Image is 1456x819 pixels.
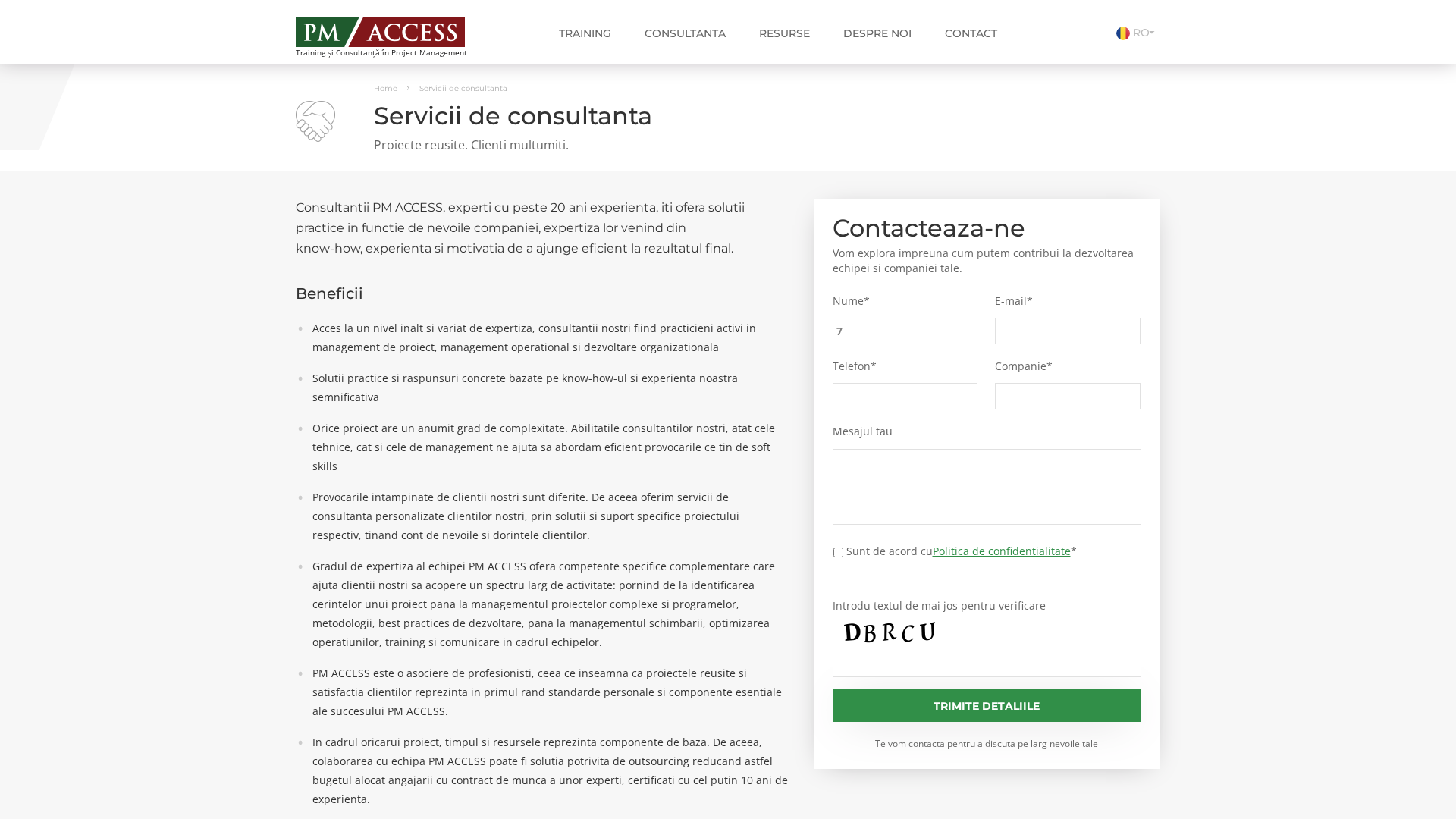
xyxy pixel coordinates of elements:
li: Gradul de expertiza al echipei PM ACCESS ofera competente specifice complementare care ajuta clie... [305,557,791,651]
p: Vom explora impreuna cum putem contribui la dezvoltarea echipei si companiei tale. [833,246,1142,276]
a: Consultanta [633,18,737,49]
li: Solutii practice si raspunsuri concrete bazate pe know-how-ul si experienta noastra semnificativa [305,369,791,406]
h3: Beneficii [296,285,791,302]
h2: Contacteaza-ne [833,218,1142,238]
label: Sunt de acord cu * [846,543,1077,559]
a: RO [1116,26,1160,39]
label: E-mail [995,294,1141,308]
a: Home [374,83,397,93]
li: Provocarile intampinate de clientii nostri sunt diferite. De aceea oferim servicii de consultanta... [305,488,791,544]
h2: Consultantii PM ACCESS, experti cu peste 20 ani experienta, iti ofera solutii practice in functie... [296,197,791,259]
span: Training și Consultanță în Project Management [296,49,495,57]
label: Mesajul tau [833,425,1142,438]
span: Servicii de consultanta [419,83,507,93]
img: Servicii de consultanta [296,101,335,142]
img: PM ACCESS - Echipa traineri si consultanti certificati PMP: Narciss Popescu, Mihai Olaru, Monica ... [296,17,465,47]
a: Politica de confidentialitate [933,544,1071,558]
li: In cadrul oricarui proiect, timpul si resursele reprezinta componente de baza. De aceea, colabora... [305,733,791,808]
h1: Servicii de consultanta [296,102,1160,129]
a: Training [548,18,623,49]
input: Trimite detaliile [833,689,1142,722]
li: Orice proiect are un anumit grad de complexitate. Abilitatile consultantilor nostri, atat cele te... [305,419,791,475]
p: Proiecte reusite. Clienti multumiti. [296,136,1160,154]
label: Nume [833,294,978,308]
label: Telefon [833,359,978,373]
li: Acces la un nivel inalt si variat de expertiza, consultantii nostri fiind practicieni activi in m... [305,318,791,356]
label: Introdu textul de mai jos pentru verificare [833,599,1142,613]
a: Despre noi [832,18,923,49]
a: Training și Consultanță în Project Management [296,13,495,57]
small: Te vom contacta pentru a discuta pe larg nevoile tale [833,737,1142,750]
a: Resurse [748,18,821,49]
a: Contact [934,18,1009,49]
li: PM ACCESS este o asociere de profesionisti, ceea ce inseamna ca proiectele reusite si satisfactia... [305,664,791,720]
img: Romana [1116,27,1130,40]
label: Companie [995,359,1141,373]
